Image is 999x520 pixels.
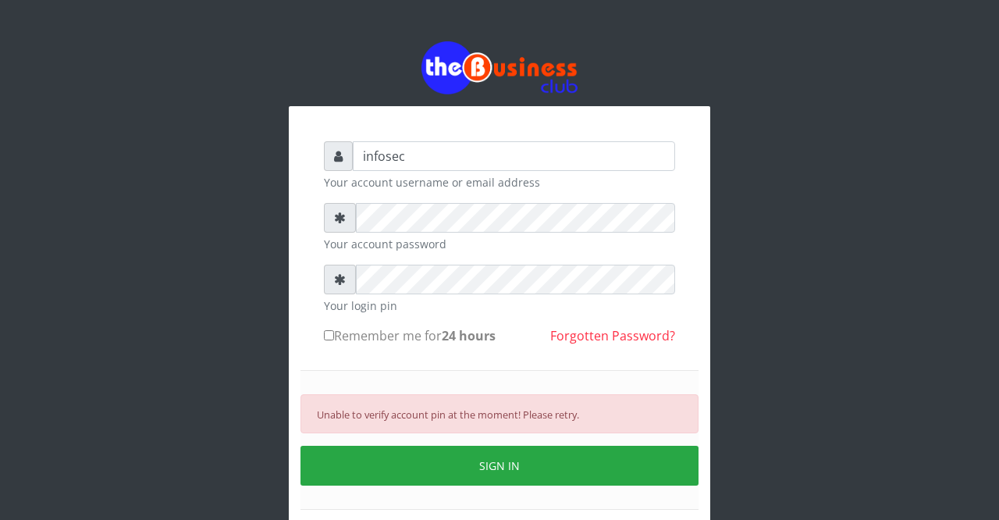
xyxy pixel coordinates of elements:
[442,327,496,344] b: 24 hours
[300,446,699,486] button: SIGN IN
[324,297,675,314] small: Your login pin
[324,330,334,340] input: Remember me for24 hours
[353,141,675,171] input: Username or email address
[324,236,675,252] small: Your account password
[550,327,675,344] a: Forgotten Password?
[324,174,675,191] small: Your account username or email address
[324,326,496,345] label: Remember me for
[317,408,579,422] small: Unable to verify account pin at the moment! Please retry.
